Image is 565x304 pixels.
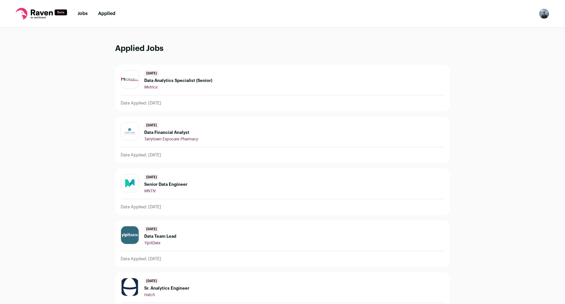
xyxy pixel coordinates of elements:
[144,182,187,187] span: Senior Data Engineer
[144,137,198,141] span: Tarrytown Expocare Pharmacy
[115,221,450,267] a: [DATE] Data Team Lead YipitData Date Applied: [DATE]
[144,174,159,181] span: [DATE]
[98,11,115,16] a: Applied
[144,234,176,239] span: Data Team Lead
[144,78,212,83] span: Data Analytics Specialist (Senior)
[144,278,159,284] span: [DATE]
[121,226,139,244] img: 8b250fd45368ab0fab3d48cbe3cf770bd3b92de6c6b99001af1a42694c296b5c
[121,204,161,210] p: Date Applied: [DATE]
[77,11,88,16] a: Jobs
[115,169,450,215] a: [DATE] Senior Data Engineer MNTN Date Applied: [DATE]
[121,152,161,158] p: Date Applied: [DATE]
[121,122,139,140] img: b2ea42a400d2820429c845050d2a2fcd8a09e55316d7a70eb9564d88e24fc75a.jpg
[144,122,159,129] span: [DATE]
[121,256,161,262] p: Date Applied: [DATE]
[539,8,549,19] button: Open dropdown
[115,117,450,163] a: [DATE] Data Financial Analyst Tarrytown Expocare Pharmacy Date Applied: [DATE]
[144,241,160,245] span: YipitData
[121,101,161,106] p: Date Applied: [DATE]
[121,77,139,81] img: 5d1a6376650af703c5d5bf7e2eb46bb93fc9987eae610f10e98b3eb107b33225.png
[144,286,189,291] span: Sr. Analytics Engineer
[144,226,159,232] span: [DATE]
[539,8,549,19] img: 14342033-medium_jpg
[121,278,139,296] img: b1130e915ba3e0867365d9cc29a4f2010bb6e1149066c5963bae799449fd8138.png
[144,70,159,77] span: [DATE]
[121,174,139,192] img: bd43b29d88c3d8bf01e50ea52e6c49c5355be34d0ee7b31e5936a8108a6d1a20
[144,85,158,89] span: Metrics
[144,189,156,193] span: MNTN
[144,293,155,297] span: Hatch
[115,43,450,54] h1: Applied Jobs
[144,130,198,135] span: Data Financial Analyst
[115,65,450,111] a: [DATE] Data Analytics Specialist (Senior) Metrics Date Applied: [DATE]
